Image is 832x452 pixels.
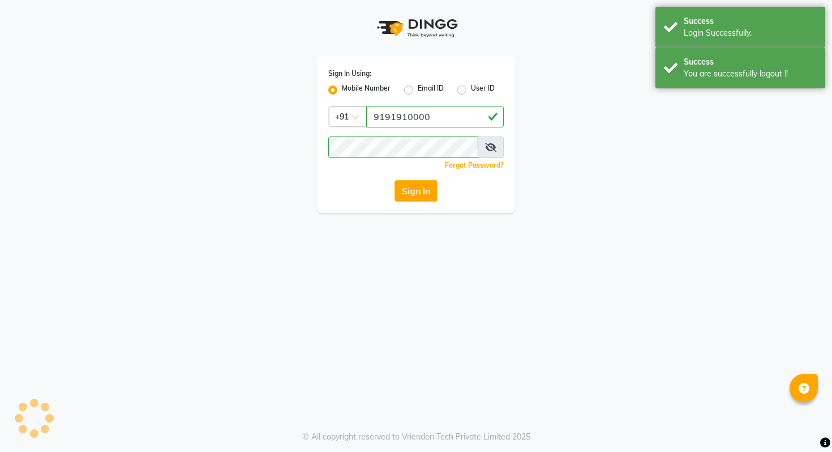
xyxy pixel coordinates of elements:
a: Forgot Password? [445,161,504,169]
div: Login Successfully. [684,27,817,39]
label: Email ID [418,83,444,97]
button: Sign In [394,180,438,202]
input: Username [328,137,478,158]
label: User ID [471,83,495,97]
label: Sign In Using: [328,69,371,79]
img: logo1.svg [371,11,461,45]
input: Username [366,106,504,127]
div: You are successfully logout !! [684,68,817,80]
label: Mobile Number [342,83,391,97]
div: Success [684,15,817,27]
div: Success [684,56,817,68]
